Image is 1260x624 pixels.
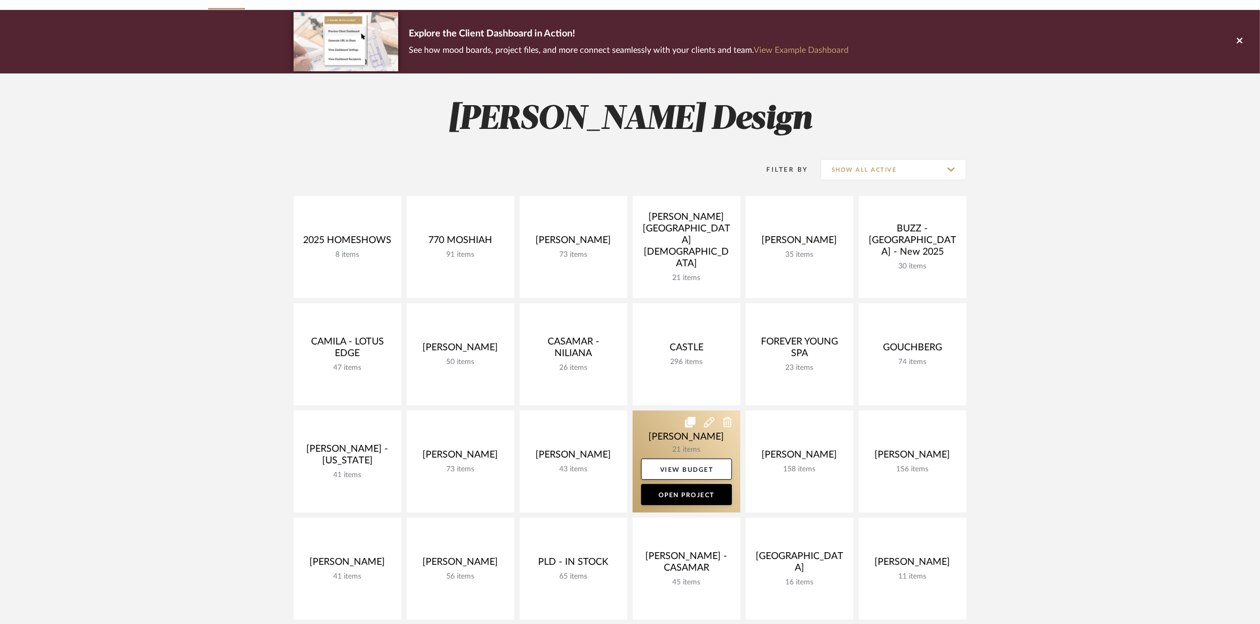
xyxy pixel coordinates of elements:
[302,556,393,572] div: [PERSON_NAME]
[641,342,732,358] div: CASTLE
[415,556,506,572] div: [PERSON_NAME]
[867,572,958,581] div: 11 items
[867,342,958,358] div: GOUCHBERG
[754,449,845,465] div: [PERSON_NAME]
[415,235,506,250] div: 770 MOSHIAH
[867,556,958,572] div: [PERSON_NAME]
[641,484,732,505] a: Open Project
[754,336,845,364] div: FOREVER YOUNG SPA
[415,465,506,474] div: 73 items
[302,443,393,471] div: [PERSON_NAME] - [US_STATE]
[867,262,958,271] div: 30 items
[528,364,619,372] div: 26 items
[302,471,393,480] div: 41 items
[528,336,619,364] div: CASAMAR - NILIANA
[528,449,619,465] div: [PERSON_NAME]
[528,250,619,259] div: 73 items
[409,26,849,43] p: Explore the Client Dashboard in Action!
[867,358,958,367] div: 74 items
[754,250,845,259] div: 35 items
[754,465,845,474] div: 158 items
[294,12,398,71] img: d5d033c5-7b12-40c2-a960-1ecee1989c38.png
[754,364,845,372] div: 23 items
[754,578,845,587] div: 16 items
[641,211,732,274] div: [PERSON_NAME][GEOGRAPHIC_DATA][DEMOGRAPHIC_DATA]
[302,572,393,581] div: 41 items
[754,551,845,578] div: [GEOGRAPHIC_DATA]
[302,364,393,372] div: 47 items
[302,235,393,250] div: 2025 HOMESHOWS
[250,100,1010,139] h2: [PERSON_NAME] Design
[302,250,393,259] div: 8 items
[409,43,849,58] p: See how mood boards, project files, and more connect seamlessly with your clients and team.
[528,556,619,572] div: PLD - IN STOCK
[528,572,619,581] div: 65 items
[867,465,958,474] div: 156 items
[528,235,619,250] div: [PERSON_NAME]
[415,449,506,465] div: [PERSON_NAME]
[302,336,393,364] div: CAMILA - LOTUS EDGE
[754,235,845,250] div: [PERSON_NAME]
[641,551,732,578] div: [PERSON_NAME] - CASAMAR
[528,465,619,474] div: 43 items
[753,164,808,175] div: Filter By
[867,449,958,465] div: [PERSON_NAME]
[415,572,506,581] div: 56 items
[641,274,732,283] div: 21 items
[641,358,732,367] div: 296 items
[415,342,506,358] div: [PERSON_NAME]
[641,578,732,587] div: 45 items
[867,223,958,262] div: BUZZ - [GEOGRAPHIC_DATA] - New 2025
[754,46,849,54] a: View Example Dashboard
[415,358,506,367] div: 50 items
[415,250,506,259] div: 91 items
[641,459,732,480] a: View Budget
